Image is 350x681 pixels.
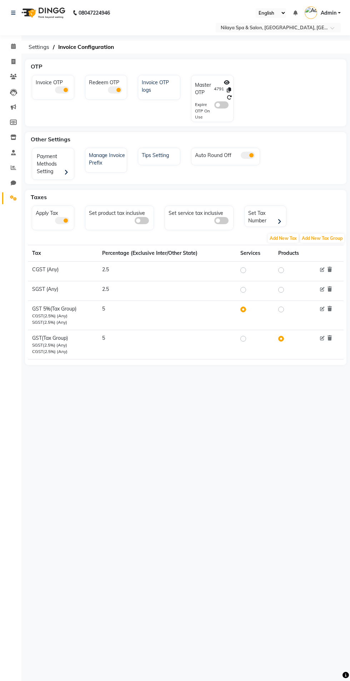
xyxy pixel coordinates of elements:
td: 5 [98,301,236,330]
th: Tax [28,245,98,261]
div: Payment Methods Setting [34,150,74,180]
label: Master OTP [195,81,211,96]
td: SGST (Any) [28,281,98,301]
th: Products [274,245,313,261]
span: Settings [25,41,53,54]
div: Tips Setting [140,150,180,159]
div: SGST(2.5%) (Any) [32,342,94,348]
td: CGST (Any) [28,261,98,281]
div: Invoice OTP logs [140,77,180,94]
td: 2.5 [98,261,236,281]
span: (Tax Group) [42,335,68,341]
span: Add New Tax [268,234,299,243]
td: 5 [98,330,236,359]
span: Add New Tax Group [300,234,344,243]
span: Admin [321,9,336,17]
div: Apply Tax [34,208,74,224]
div: Set service tax inclusive [167,208,233,224]
div: Set product tax inclusive [87,208,154,224]
a: Add New Tax [267,235,299,241]
td: GST 5% [28,301,98,330]
a: Manage Invoice Prefix [85,150,127,167]
span: (Tax Group) [50,306,76,312]
th: Services [236,245,274,261]
th: Percentage (Exclusive Inter/Other State) [98,245,236,261]
div: Manage Invoice Prefix [87,150,127,167]
span: Invoice Configuration [55,41,117,54]
a: Invoice OTP logs [138,77,180,94]
div: SGST(2.5%) (Any) [32,319,94,326]
a: Tips Setting [138,150,180,159]
div: CGST(2.5%) (Any) [32,348,94,355]
label: 4791 [214,86,224,92]
b: 08047224946 [79,3,110,23]
img: logo [18,3,67,23]
div: Auto Round Off [193,150,260,159]
td: GST [28,330,98,359]
td: 2.5 [98,281,236,301]
div: CGST(2.5%) (Any) [32,313,94,319]
div: Expire OTP On Use [195,101,214,120]
img: Admin [305,6,317,19]
div: Redeem OTP [87,77,127,94]
div: Set Tax Number [246,208,286,226]
a: Add New Tax Group [299,235,345,241]
div: Invoice OTP [34,77,74,94]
